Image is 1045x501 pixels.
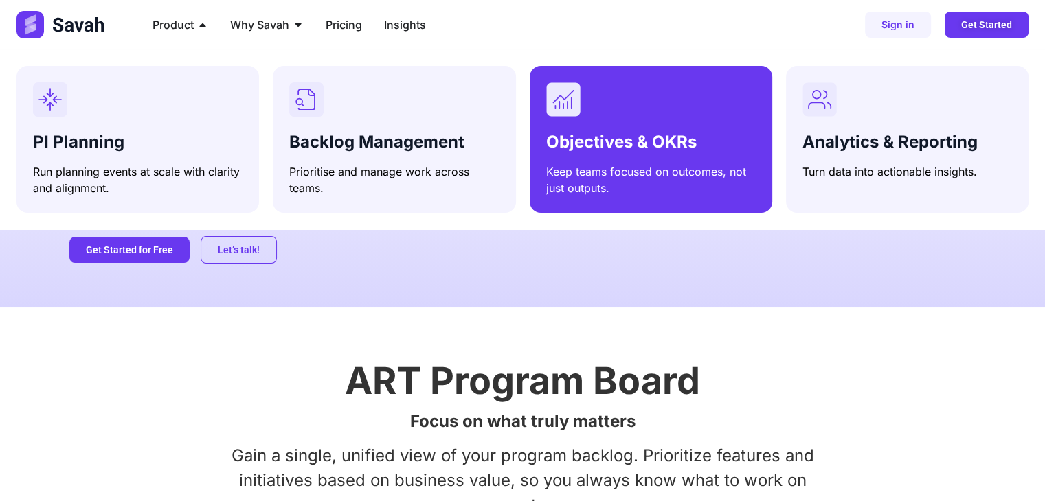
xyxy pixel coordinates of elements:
[802,132,978,152] span: Analytics & Reporting
[881,20,914,30] span: Sign in
[865,12,931,38] a: Sign in
[945,12,1029,38] a: Get Started
[69,413,976,430] h2: Focus on what truly matters
[384,16,426,33] a: Insights
[273,66,515,213] a: Backlog ManagementPrioritise and manage work across teams.
[69,362,976,399] h2: ART Program Board
[33,132,124,152] span: PI Planning
[86,245,173,255] span: Get Started for Free
[142,11,665,38] div: Menu Toggle
[69,237,190,263] a: Get Started for Free
[230,16,289,33] span: Why Savah
[289,163,499,196] p: Prioritise and manage work across teams.
[546,163,756,196] p: Keep teams focused on outcomes, not just outputs.
[786,66,1029,213] a: Analytics & ReportingTurn data into actionable insights.
[16,11,107,38] img: Logo (2)
[976,435,1045,501] iframe: Chat Widget
[530,66,772,213] a: Objectives & OKRsKeep teams focused on outcomes, not just outputs.
[201,236,277,264] a: Let’s talk!
[326,16,362,33] a: Pricing
[16,66,259,213] a: PI PlanningRun planning events at scale with clarity and alignment.
[546,132,697,152] span: Objectives & OKRs
[802,163,1012,180] p: Turn data into actionable insights.
[142,11,665,38] nav: Menu
[961,20,1012,30] span: Get Started
[33,163,243,196] p: Run planning events at scale with clarity and alignment.
[218,245,260,255] span: Let’s talk!
[289,132,464,152] span: Backlog Management
[153,16,194,33] span: Product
